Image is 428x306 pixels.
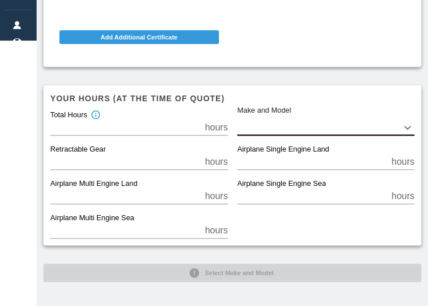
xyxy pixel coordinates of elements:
h6: Your hours (at the time of quote) [50,92,414,105]
p: hours [205,155,227,169]
p: hours [205,224,227,237]
div: Total Hours [50,110,101,120]
label: Retractable Gear [50,144,106,154]
p: hours [205,189,227,203]
p: hours [391,155,414,169]
svg: Total hours in fixed-wing aircraft [90,110,101,120]
label: Airplane Single Engine Land [237,144,329,154]
p: hours [205,121,227,134]
label: Airplane Single Engine Sea [237,178,326,189]
label: Airplane Multi Engine Land [50,178,137,189]
label: Airplane Multi Engine Sea [50,213,134,223]
label: Make and Model [237,105,291,116]
p: hours [391,189,414,203]
button: Add Additional Certificate [59,30,219,44]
